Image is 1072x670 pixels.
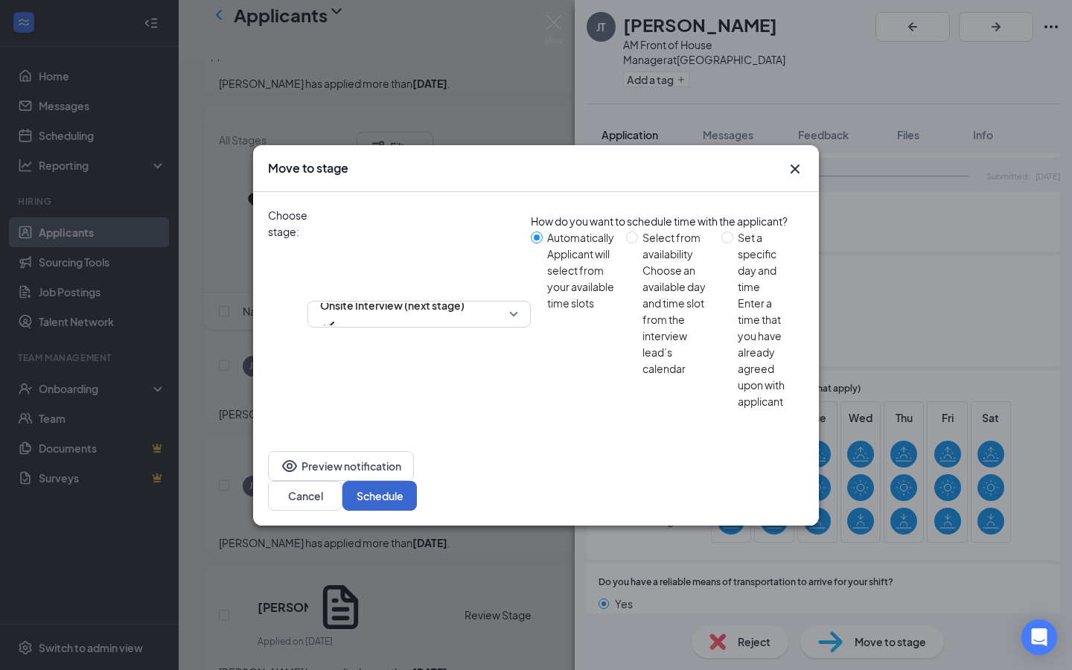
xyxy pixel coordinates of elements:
[268,481,342,511] button: Cancel
[268,451,414,481] button: EyePreview notification
[320,316,338,334] svg: Checkmark
[738,295,792,409] div: Enter a time that you have already agreed upon with applicant
[281,457,299,475] svg: Eye
[531,213,804,229] div: How do you want to schedule time with the applicant?
[786,160,804,178] svg: Cross
[1021,619,1057,655] div: Open Intercom Messenger
[547,246,614,311] div: Applicant will select from your available time slots
[642,262,709,377] div: Choose an available day and time slot from the interview lead’s calendar
[547,229,614,246] div: Automatically
[320,294,465,316] span: Onsite Interview (next stage)
[738,229,792,295] div: Set a specific day and time
[642,229,709,262] div: Select from availability
[268,207,307,421] span: Choose stage:
[268,160,348,176] h3: Move to stage
[342,481,417,511] button: Schedule
[786,160,804,178] button: Close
